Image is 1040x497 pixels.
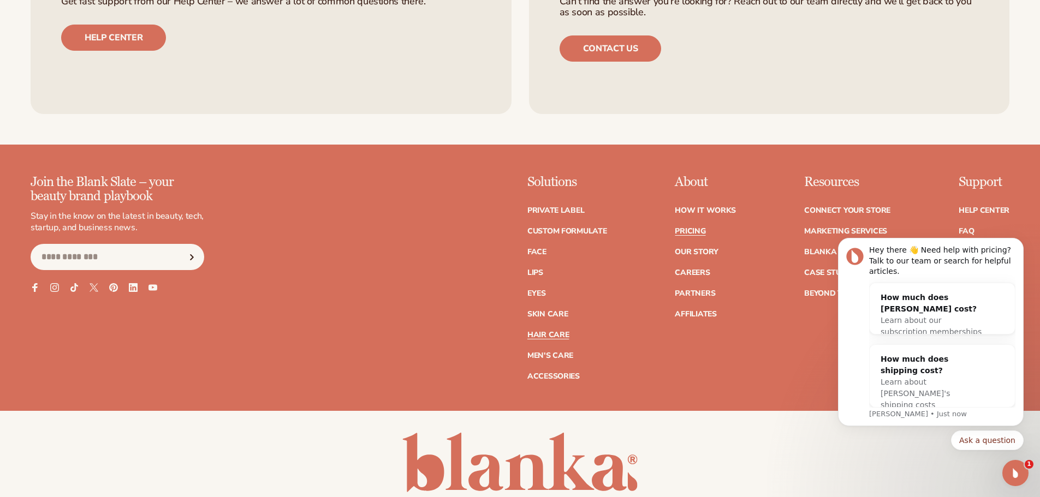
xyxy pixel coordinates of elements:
p: About [675,175,736,189]
a: Eyes [527,290,546,297]
a: Affiliates [675,310,716,318]
a: Contact us [560,35,662,62]
a: Our Story [675,248,718,256]
a: Pricing [675,227,705,235]
a: Skin Care [527,310,568,318]
a: How It Works [675,207,736,214]
a: Help center [61,25,166,51]
iframe: Intercom notifications message [822,213,1040,468]
a: Connect your store [804,207,890,214]
a: Marketing services [804,227,887,235]
a: Hair Care [527,331,569,339]
p: Support [959,175,1009,189]
p: Resources [804,175,890,189]
button: Subscribe [180,244,204,270]
p: Stay in the know on the latest in beauty, tech, startup, and business news. [31,211,204,233]
a: Custom formulate [527,227,607,235]
a: Private label [527,207,584,214]
a: Case Studies [804,269,858,277]
a: Lips [527,269,543,277]
a: Face [527,248,546,256]
span: 1 [1025,460,1033,469]
a: Help Center [959,207,1009,214]
a: Men's Care [527,352,573,360]
a: Blanka Academy [804,248,877,256]
a: Partners [675,290,715,297]
a: Accessories [527,373,580,380]
p: Solutions [527,175,607,189]
a: Careers [675,269,710,277]
a: Beyond the brand [804,290,883,297]
p: Join the Blank Slate – your beauty brand playbook [31,175,204,204]
iframe: Intercom live chat [1002,460,1029,486]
